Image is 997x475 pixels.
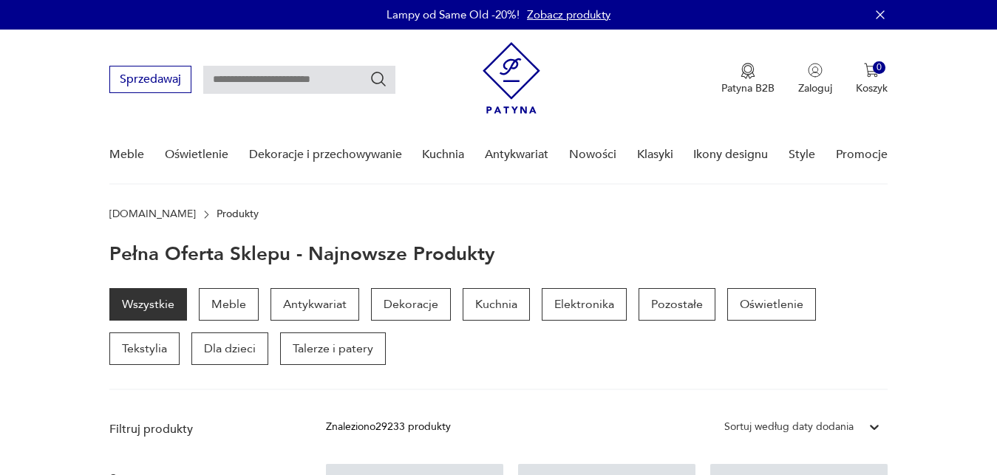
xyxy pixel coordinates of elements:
a: Dekoracje i przechowywanie [249,126,402,183]
a: Zobacz produkty [527,7,610,22]
a: Meble [199,288,259,321]
a: Dekoracje [371,288,451,321]
div: Sortuj według daty dodania [724,419,854,435]
p: Koszyk [856,81,888,95]
a: Kuchnia [463,288,530,321]
button: Sprzedawaj [109,66,191,93]
a: Sprzedawaj [109,75,191,86]
a: Antykwariat [270,288,359,321]
p: Zaloguj [798,81,832,95]
a: Pozostałe [639,288,715,321]
h1: Pełna oferta sklepu - najnowsze produkty [109,244,495,264]
a: Meble [109,126,144,183]
a: Ikona medaluPatyna B2B [721,63,775,95]
a: Dla dzieci [191,332,268,365]
img: Ikona koszyka [864,63,879,78]
div: 0 [873,61,885,74]
img: Ikonka użytkownika [808,63,823,78]
a: Antykwariat [485,126,548,183]
img: Patyna - sklep z meblami i dekoracjami vintage [483,42,540,114]
a: Ikony designu [693,126,768,183]
div: Znaleziono 29233 produkty [326,419,451,435]
img: Ikona medalu [741,63,755,79]
a: Tekstylia [109,332,180,365]
button: Patyna B2B [721,63,775,95]
button: Zaloguj [798,63,832,95]
a: Promocje [836,126,888,183]
a: [DOMAIN_NAME] [109,208,196,220]
a: Wszystkie [109,288,187,321]
p: Produkty [217,208,259,220]
button: Szukaj [370,70,387,88]
a: Oświetlenie [165,126,228,183]
a: Kuchnia [422,126,464,183]
button: 0Koszyk [856,63,888,95]
a: Oświetlenie [727,288,816,321]
a: Elektronika [542,288,627,321]
a: Nowości [569,126,616,183]
p: Filtruj produkty [109,421,290,437]
a: Style [789,126,815,183]
a: Talerze i patery [280,332,386,365]
p: Lampy od Same Old -20%! [387,7,520,22]
p: Patyna B2B [721,81,775,95]
a: Klasyki [637,126,673,183]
